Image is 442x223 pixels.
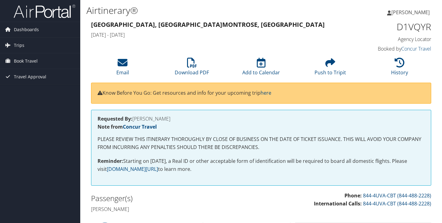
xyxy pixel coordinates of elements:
img: airportal-logo.png [14,4,75,19]
a: Concur Travel [401,45,431,52]
strong: International Calls: [314,200,362,207]
strong: Note from [98,123,157,130]
h4: [PERSON_NAME] [91,206,256,213]
p: Know Before You Go: Get resources and info for your upcoming trip [98,89,425,97]
a: Push to Tripit [315,61,346,76]
h4: [DATE] - [DATE] [91,31,344,38]
h4: Agency Locator [353,36,431,43]
h4: [PERSON_NAME] [98,116,425,121]
span: Travel Approval [14,69,46,85]
a: Concur Travel [123,123,157,130]
span: [PERSON_NAME] [391,9,430,16]
a: Email [116,61,129,76]
p: Starting on [DATE], a Real ID or other acceptable form of identification will be required to boar... [98,157,425,173]
a: [PERSON_NAME] [387,3,436,22]
h1: D1VQYR [353,20,431,33]
a: 844-4UVA-CBT (844-488-2228) [363,200,431,207]
a: [DOMAIN_NAME][URL] [107,166,158,172]
a: History [391,61,408,76]
h1: Airtinerary® [86,4,319,17]
span: Dashboards [14,22,39,37]
h4: Booked by [353,45,431,52]
span: Book Travel [14,53,38,69]
h2: Passenger(s) [91,193,256,204]
strong: Reminder: [98,158,123,164]
span: Trips [14,38,24,53]
strong: Requested By: [98,115,132,122]
a: Download PDF [175,61,209,76]
strong: Phone: [344,192,362,199]
a: here [261,89,271,96]
strong: [GEOGRAPHIC_DATA], [GEOGRAPHIC_DATA] Montrose, [GEOGRAPHIC_DATA] [91,20,325,29]
a: Add to Calendar [242,61,280,76]
a: 844-4UVA-CBT (844-488-2228) [363,192,431,199]
p: PLEASE REVIEW THIS ITINERARY THOROUGHLY BY CLOSE OF BUSINESS ON THE DATE OF TICKET ISSUANCE. THIS... [98,135,425,151]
